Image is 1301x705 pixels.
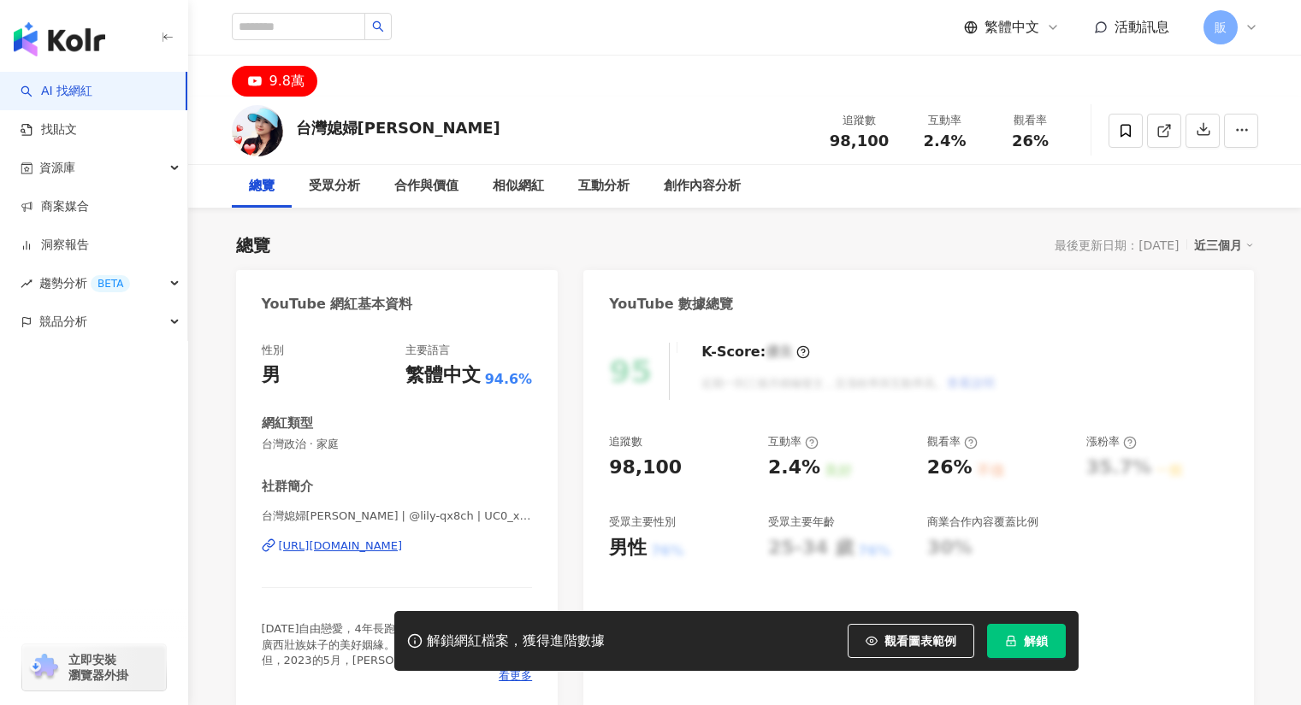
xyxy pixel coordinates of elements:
[1194,234,1254,256] div: 近三個月
[913,112,978,129] div: 互動率
[830,132,889,150] span: 98,100
[1005,635,1017,647] span: lock
[924,132,967,150] span: 2.4%
[14,22,105,56] img: logo
[987,624,1066,658] button: 解鎖
[609,455,682,481] div: 98,100
[1086,434,1137,449] div: 漲粉率
[21,83,92,100] a: searchAI 找網紅
[609,434,642,449] div: 追蹤數
[664,176,741,197] div: 創作內容分析
[372,21,384,32] span: search
[262,508,533,524] span: 台灣媳婦[PERSON_NAME] | @lily-qx8ch | UC0_xGFBZgKL2QKXVk5LCPdw
[1055,238,1179,252] div: 最後更新日期：[DATE]
[68,652,128,683] span: 立即安裝 瀏覽器外掛
[578,176,630,197] div: 互動分析
[405,362,481,389] div: 繁體中文
[262,478,313,496] div: 社群簡介
[249,176,275,197] div: 總覽
[394,176,458,197] div: 合作與價值
[998,112,1063,129] div: 觀看率
[1215,18,1227,37] span: 販
[609,295,733,314] div: YouTube 數據總覽
[296,117,500,138] div: 台灣媳婦[PERSON_NAME]
[39,264,130,303] span: 趨勢分析
[262,343,284,358] div: 性別
[493,176,544,197] div: 相似網紅
[848,624,974,658] button: 觀看圖表範例
[27,654,61,681] img: chrome extension
[827,112,892,129] div: 追蹤數
[21,237,89,254] a: 洞察報告
[701,343,810,361] div: K-Score :
[927,514,1038,530] div: 商業合作內容覆蓋比例
[39,303,87,341] span: 競品分析
[427,632,605,650] div: 解鎖網紅檔案，獲得進階數據
[21,198,89,215] a: 商案媒合
[1115,19,1169,35] span: 活動訊息
[91,275,130,292] div: BETA
[262,362,281,389] div: 男
[768,514,835,530] div: 受眾主要年齡
[279,538,403,554] div: [URL][DOMAIN_NAME]
[236,233,270,257] div: 總覽
[262,538,533,554] a: [URL][DOMAIN_NAME]
[499,668,532,684] span: 看更多
[1024,634,1048,648] span: 解鎖
[262,295,413,314] div: YouTube 網紅基本資料
[927,455,973,481] div: 26%
[262,414,313,432] div: 網紅類型
[22,644,166,690] a: chrome extension立即安裝 瀏覽器外掛
[309,176,360,197] div: 受眾分析
[405,343,450,358] div: 主要語言
[21,121,77,138] a: 找貼文
[485,370,533,389] span: 94.6%
[609,514,676,530] div: 受眾主要性別
[927,434,978,449] div: 觀看率
[1012,132,1049,150] span: 26%
[768,455,820,481] div: 2.4%
[768,434,819,449] div: 互動率
[232,66,317,97] button: 9.8萬
[21,278,33,290] span: rise
[269,69,305,93] div: 9.8萬
[39,149,75,187] span: 資源庫
[262,437,533,452] span: 台灣政治 · 家庭
[985,18,1039,37] span: 繁體中文
[884,634,956,648] span: 觀看圖表範例
[232,105,283,156] img: KOL Avatar
[609,535,647,561] div: 男性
